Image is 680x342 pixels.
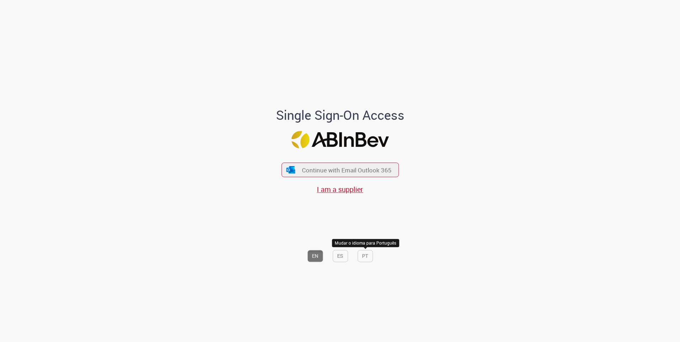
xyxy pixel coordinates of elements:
button: PT [357,250,373,262]
a: I am a supplier [317,185,363,194]
button: EN [307,250,323,262]
button: ícone Azure/Microsoft 360 Continue with Email Outlook 365 [281,162,399,177]
div: Mudar o idioma para Português [332,239,399,247]
span: Continue with Email Outlook 365 [302,166,392,174]
button: ES [333,250,348,262]
h1: Single Sign-On Access [241,108,439,123]
img: ícone Azure/Microsoft 360 [286,166,296,173]
img: Logo ABInBev [291,131,389,148]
